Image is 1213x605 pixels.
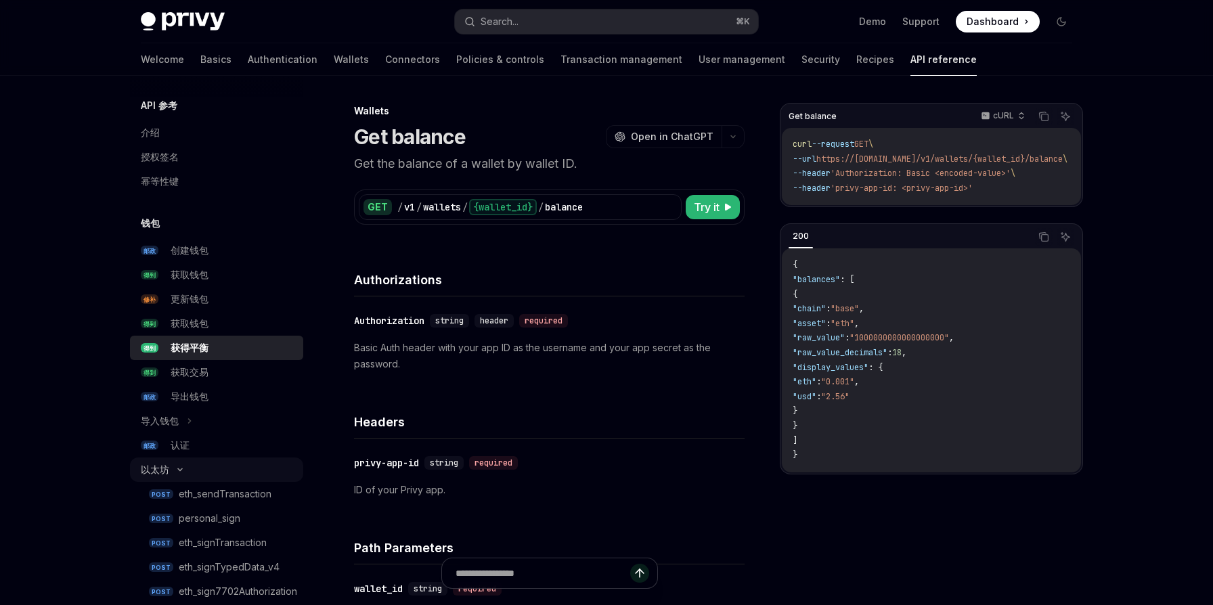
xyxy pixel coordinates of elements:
span: POST [149,514,173,524]
span: "eth" [831,318,854,329]
font: 获得平衡 [171,342,208,353]
span: "raw_value" [793,332,845,343]
p: ID of your Privy app. [354,482,745,498]
div: eth_sendTransaction [179,486,271,502]
font: 得到 [144,369,156,376]
button: Send message [630,564,649,583]
a: Wallets [334,43,369,76]
span: ] [793,435,797,446]
div: / [416,200,422,214]
span: : [ [840,274,854,285]
span: https://[DOMAIN_NAME]/v1/wallets/{wallet_id}/balance [816,154,1063,164]
div: Authorization [354,314,424,328]
div: 200 [789,228,813,244]
font: 获取钱包 [171,317,208,329]
span: "display_values" [793,362,868,373]
span: "2.56" [821,391,850,402]
a: 得到获取钱包 [130,263,303,287]
a: User management [699,43,785,76]
span: , [854,318,859,329]
span: POST [149,562,173,573]
a: POSTeth_signTransaction [130,531,303,555]
div: {wallet_id} [469,199,537,215]
button: Search...⌘K [455,9,758,34]
span: : { [868,362,883,373]
span: : [816,391,821,402]
a: 邮政导出钱包 [130,384,303,409]
a: Connectors [385,43,440,76]
span: 'privy-app-id: <privy-app-id>' [831,183,973,194]
span: \ [868,139,873,150]
a: 授权签名 [130,145,303,169]
span: : [826,303,831,314]
span: 18 [892,347,902,358]
font: 幂等性键 [141,175,179,187]
font: 导出钱包 [171,390,208,402]
span: \ [1063,154,1067,164]
span: \ [1011,168,1015,179]
h4: Path Parameters [354,539,745,557]
font: 钱包 [141,217,160,229]
div: eth_signTypedData_v4 [179,559,280,575]
font: 获取钱包 [171,269,208,280]
font: 邮政 [144,442,156,449]
span: : [887,347,892,358]
span: Dashboard [967,15,1019,28]
span: , [902,347,906,358]
button: Open in ChatGPT [606,125,722,148]
span: GET [854,139,868,150]
button: Copy the contents from the code block [1035,108,1053,125]
button: Toggle dark mode [1051,11,1072,32]
span: string [430,457,458,468]
span: : [845,332,850,343]
div: eth_sign7702Authorization [179,583,297,600]
span: : [816,376,821,387]
div: balance [545,200,583,214]
span: } [793,449,797,460]
a: 得到获得平衡 [130,336,303,360]
span: curl [793,139,812,150]
a: 邮政认证 [130,433,303,457]
img: dark logo [141,12,225,31]
font: 更新钱包 [171,293,208,305]
a: POSTpersonal_sign [130,506,303,531]
span: "balances" [793,274,840,285]
span: , [859,303,864,314]
span: --header [793,183,831,194]
p: Basic Auth header with your app ID as the username and your app secret as the password. [354,340,745,372]
a: POSTeth_sign7702Authorization [130,579,303,604]
span: Open in ChatGPT [631,130,713,143]
font: 创建钱包 [171,244,208,256]
a: Support [902,15,940,28]
font: 认证 [171,439,190,451]
a: API reference [910,43,977,76]
a: Recipes [856,43,894,76]
p: cURL [993,110,1014,121]
span: "asset" [793,318,826,329]
a: POSTeth_sendTransaction [130,482,303,506]
span: 'Authorization: Basic <encoded-value>' [831,168,1011,179]
div: / [462,200,468,214]
a: Policies & controls [456,43,544,76]
span: , [854,376,859,387]
font: API 参考 [141,99,177,111]
h1: Get balance [354,125,466,149]
div: v1 [404,200,415,214]
span: Try it [694,199,720,215]
span: : [826,318,831,329]
a: 介绍 [130,120,303,145]
h4: Authorizations [354,271,745,289]
div: GET [363,199,392,215]
div: / [538,200,544,214]
font: 得到 [144,271,156,279]
span: POST [149,538,173,548]
font: 获取交易 [171,366,208,378]
span: string [435,315,464,326]
div: required [519,314,568,328]
span: Get balance [789,111,837,122]
h4: Headers [354,413,745,431]
font: 得到 [144,344,156,352]
span: ⌘ K [736,16,750,27]
span: POST [149,489,173,499]
font: 得到 [144,320,156,328]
